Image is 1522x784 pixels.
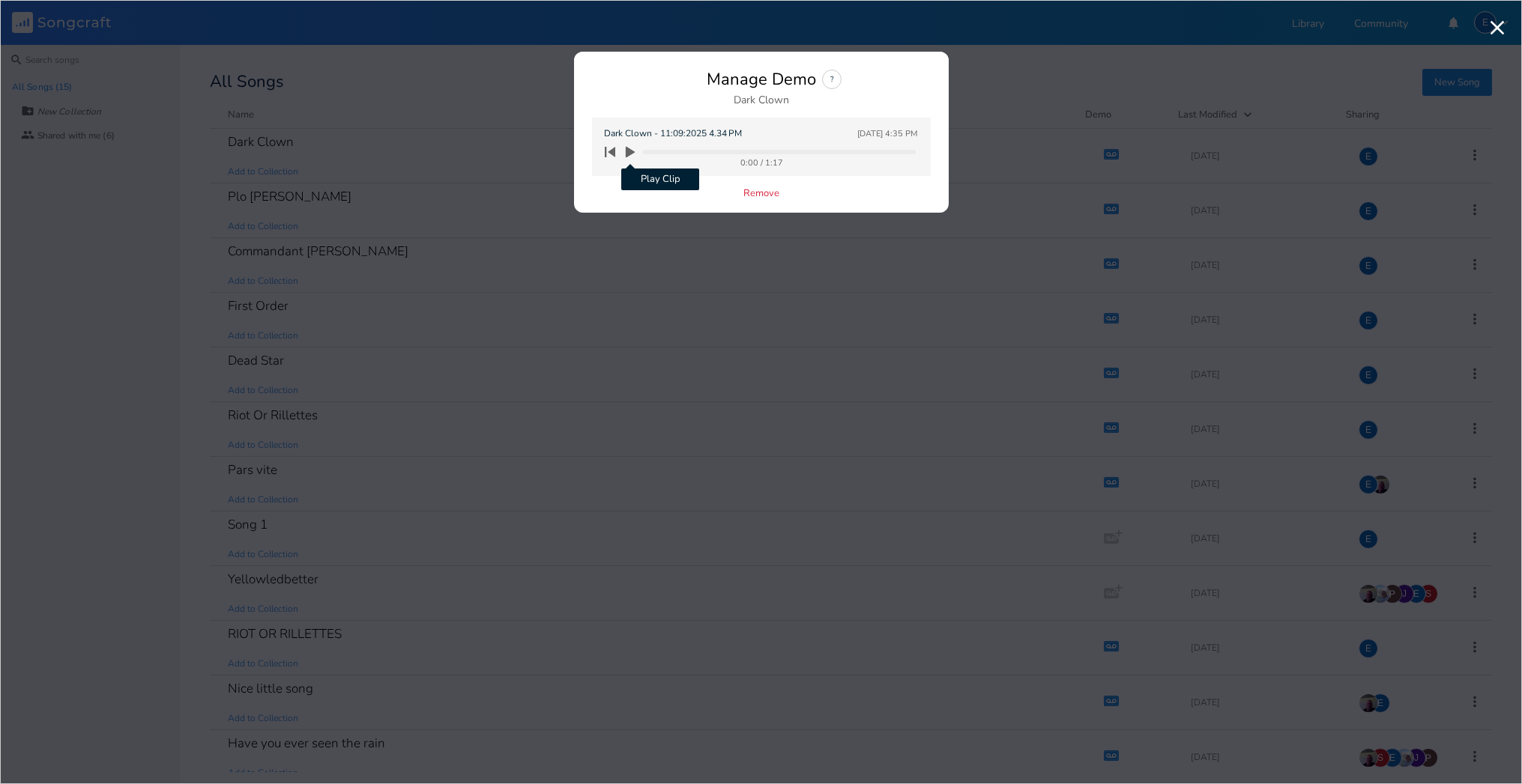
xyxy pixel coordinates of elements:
span: Dark Clown - 11:09:2025 4.34 PM [604,127,742,141]
div: Manage Demo [707,71,816,88]
div: [DATE] 4:35 PM [857,130,917,138]
div: ? [822,70,842,89]
button: Play Clip [620,140,641,164]
button: Remove [743,188,779,201]
div: 0:00 / 1:17 [609,159,916,167]
div: Dark Clown [734,95,789,106]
